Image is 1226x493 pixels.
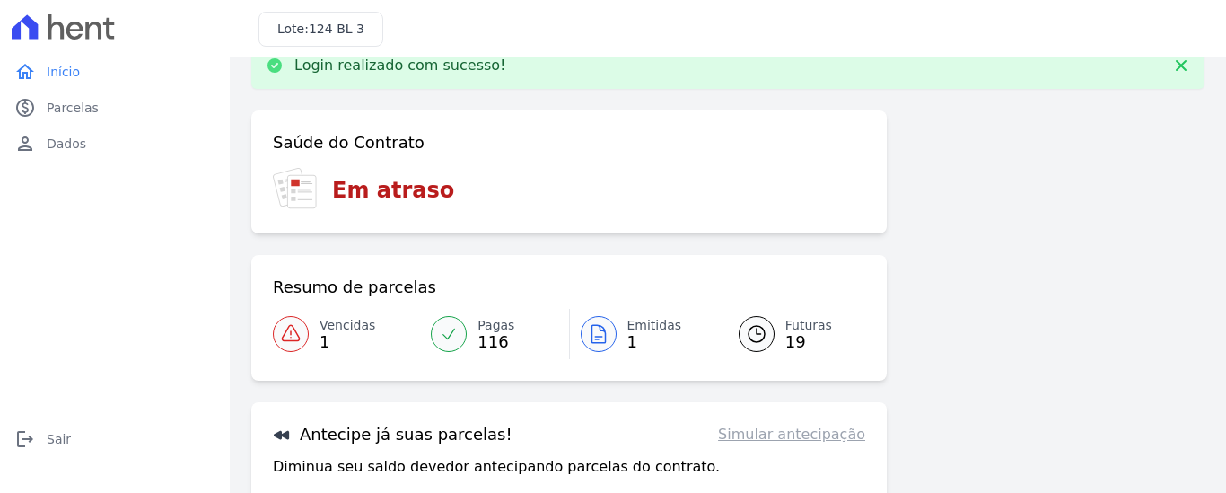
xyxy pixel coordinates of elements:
[7,421,223,457] a: logoutSair
[14,97,36,119] i: paid
[309,22,364,36] span: 124 BL 3
[47,135,86,153] span: Dados
[273,132,425,154] h3: Saúde do Contrato
[294,57,506,75] p: Login realizado com sucesso!
[477,316,514,335] span: Pagas
[273,424,512,445] h3: Antecipe já suas parcelas!
[570,309,717,359] a: Emitidas 1
[320,316,375,335] span: Vencidas
[277,20,364,39] h3: Lote:
[14,133,36,154] i: person
[627,335,682,349] span: 1
[7,126,223,162] a: personDados
[785,316,832,335] span: Futuras
[47,63,80,81] span: Início
[14,428,36,450] i: logout
[332,174,454,207] h3: Em atraso
[273,456,720,478] p: Diminua seu saldo devedor antecipando parcelas do contrato.
[47,99,99,117] span: Parcelas
[420,309,568,359] a: Pagas 116
[627,316,682,335] span: Emitidas
[273,277,436,298] h3: Resumo de parcelas
[47,430,71,448] span: Sair
[14,61,36,83] i: home
[273,309,420,359] a: Vencidas 1
[785,335,832,349] span: 19
[7,90,223,126] a: paidParcelas
[718,424,865,445] a: Simular antecipação
[477,335,514,349] span: 116
[7,54,223,90] a: homeInício
[717,309,865,359] a: Futuras 19
[320,335,375,349] span: 1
